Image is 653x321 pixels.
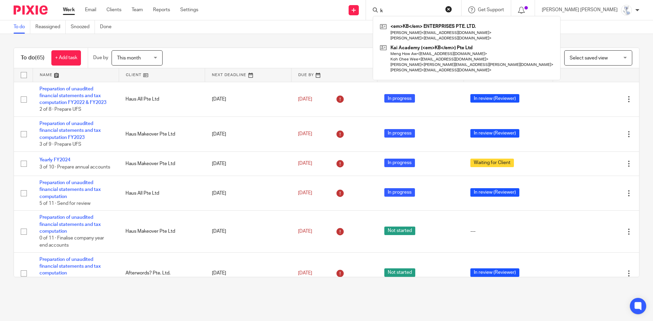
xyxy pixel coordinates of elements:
[298,161,312,166] span: [DATE]
[14,5,48,15] img: Pixie
[119,82,205,117] td: Haus All Pte Ltd
[180,6,198,13] a: Settings
[384,188,415,197] span: In progress
[470,159,514,167] span: Waiting for Client
[298,191,312,196] span: [DATE]
[470,94,519,103] span: In review (Reviewer)
[445,6,452,13] button: Clear
[384,268,415,277] span: Not started
[39,165,110,170] span: 3 of 10 · Prepare annual accounts
[470,268,519,277] span: In review (Reviewer)
[298,97,312,102] span: [DATE]
[384,159,415,167] span: In progress
[14,20,30,34] a: To do
[119,211,205,252] td: Haus Makeover Pte Ltd
[39,107,81,112] span: 2 of 8 · Prepare UFS
[542,6,618,13] p: [PERSON_NAME] [PERSON_NAME]
[39,142,81,147] span: 3 of 9 · Prepare UFS
[39,158,70,162] a: Yearly FY2024
[470,129,519,138] span: In review (Reviewer)
[106,6,121,13] a: Clients
[205,117,291,152] td: [DATE]
[205,82,291,117] td: [DATE]
[119,176,205,211] td: Haus All Pte Ltd
[470,188,519,197] span: In review (Reviewer)
[298,271,312,275] span: [DATE]
[39,201,90,206] span: 5 of 11 · Send for review
[119,117,205,152] td: Haus Makeover Pte Ltd
[93,54,108,61] p: Due by
[132,6,143,13] a: Team
[100,20,117,34] a: Done
[117,56,141,60] span: This month
[205,151,291,176] td: [DATE]
[39,87,106,105] a: Preparation of unaudited financial statements and tax computation FY2022 & FY2023
[71,20,95,34] a: Snoozed
[478,7,504,12] span: Get Support
[380,8,441,14] input: Search
[85,6,96,13] a: Email
[21,54,45,61] h1: To do
[39,215,101,234] a: Preparation of unaudited financial statements and tax computation
[470,228,546,235] div: ---
[205,211,291,252] td: [DATE]
[205,252,291,294] td: [DATE]
[35,55,45,60] span: (65)
[39,121,101,140] a: Preparation of unaudited financial statements and tax computation FY2023
[298,132,312,137] span: [DATE]
[35,20,66,34] a: Reassigned
[119,151,205,176] td: Haus Makeover Pte Ltd
[119,252,205,294] td: Afterwords? Pte. Ltd.
[39,180,101,199] a: Preparation of unaudited financial statements and tax computation
[39,257,101,276] a: Preparation of unaudited financial statements and tax computation
[51,50,81,66] a: + Add task
[570,56,608,60] span: Select saved view
[384,227,415,235] span: Not started
[621,5,632,16] img: images.jfif
[384,94,415,103] span: In progress
[39,236,104,248] span: 0 of 11 · Finalise company year end accounts
[205,176,291,211] td: [DATE]
[63,6,75,13] a: Work
[298,229,312,234] span: [DATE]
[384,129,415,138] span: In progress
[153,6,170,13] a: Reports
